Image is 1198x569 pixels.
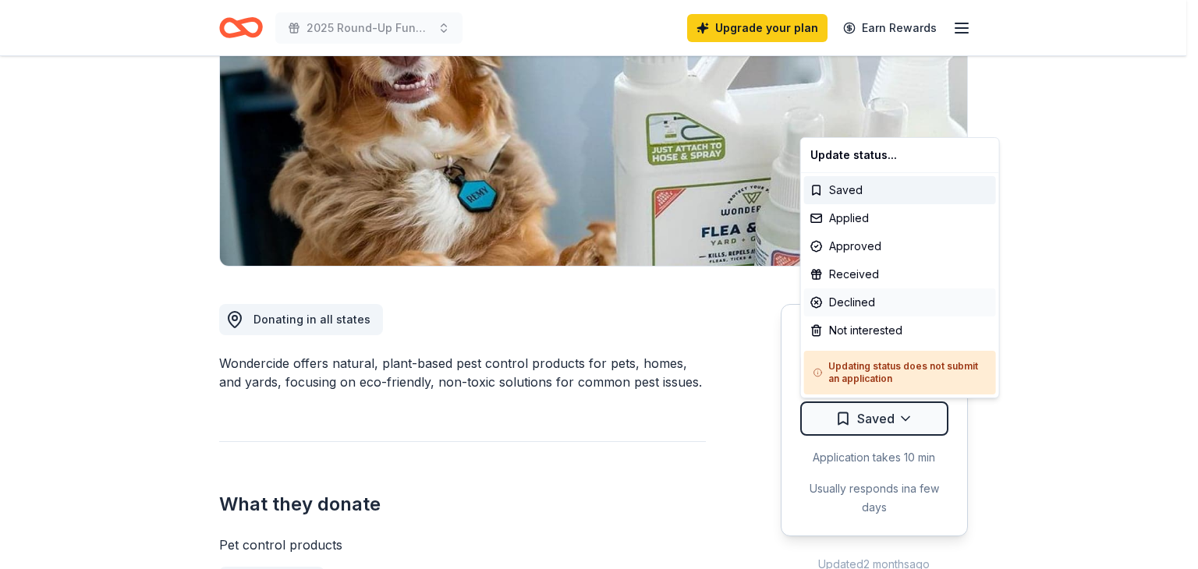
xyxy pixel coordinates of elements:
div: Declined [804,288,996,316]
div: Approved [804,232,996,260]
div: Received [804,260,996,288]
div: Not interested [804,316,996,345]
div: Saved [804,176,996,204]
span: 2025 Round-Up Fundraiser [307,19,431,37]
div: Applied [804,204,996,232]
h5: Updating status does not submit an application [813,360,987,385]
div: Update status... [804,141,996,169]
